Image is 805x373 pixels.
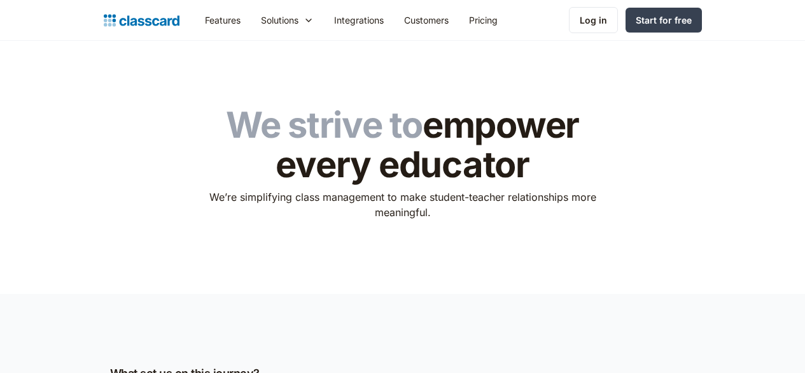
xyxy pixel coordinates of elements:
[626,8,702,33] a: Start for free
[195,6,251,34] a: Features
[226,103,423,147] span: We strive to
[104,11,179,29] a: home
[324,6,394,34] a: Integrations
[251,6,324,34] div: Solutions
[394,6,459,34] a: Customers
[569,7,618,33] a: Log in
[200,106,605,184] h1: empower every educator
[580,13,607,27] div: Log in
[200,189,605,220] p: We’re simplifying class management to make student-teacher relationships more meaningful.
[636,13,692,27] div: Start for free
[261,13,298,27] div: Solutions
[459,6,508,34] a: Pricing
